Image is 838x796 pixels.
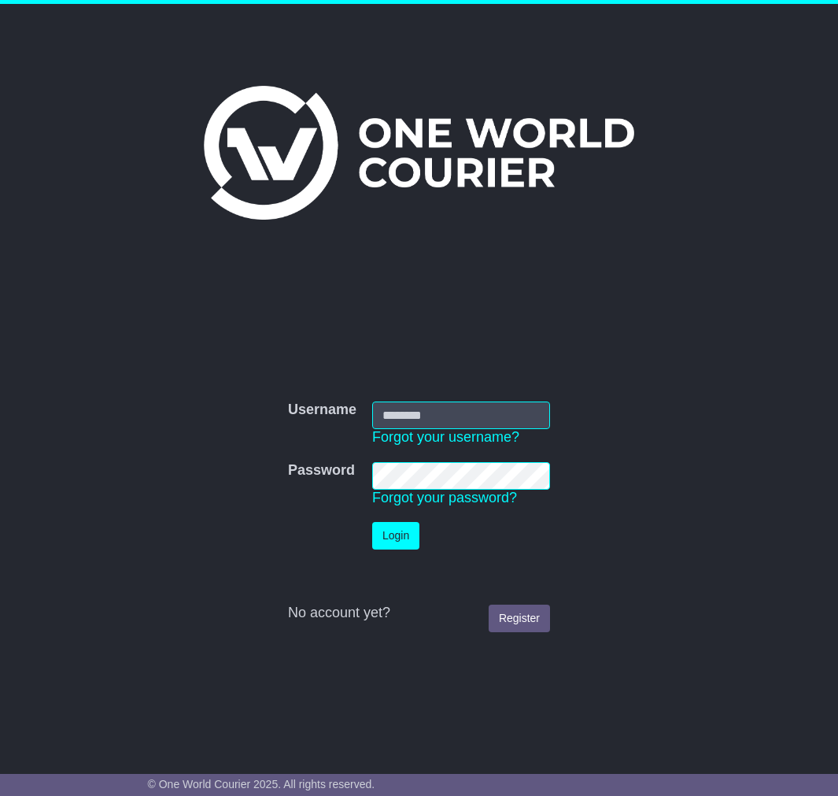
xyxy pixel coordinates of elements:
[148,778,375,790] span: © One World Courier 2025. All rights reserved.
[372,429,519,445] a: Forgot your username?
[288,402,356,419] label: Username
[489,605,550,632] a: Register
[372,490,517,505] a: Forgot your password?
[288,605,550,622] div: No account yet?
[204,86,633,220] img: One World
[288,462,355,479] label: Password
[372,522,419,550] button: Login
